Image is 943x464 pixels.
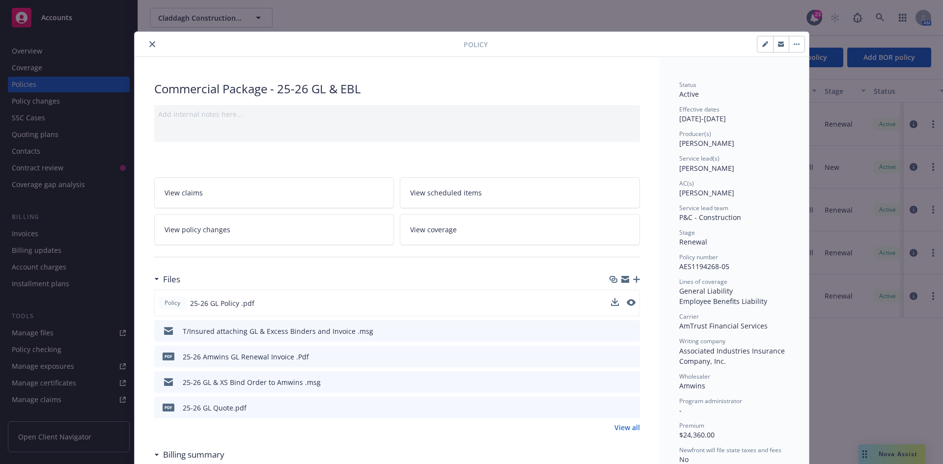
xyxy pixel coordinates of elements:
[611,298,619,306] button: download file
[679,237,707,246] span: Renewal
[679,188,734,197] span: [PERSON_NAME]
[183,377,321,387] div: 25-26 GL & XS Bind Order to Amwins .msg
[679,346,787,366] span: Associated Industries Insurance Company, Inc.
[679,446,781,454] span: Newfront will file state taxes and fees
[183,326,373,336] div: T/Insured attaching GL & Excess Binders and Invoice .msg
[611,298,619,308] button: download file
[146,38,158,50] button: close
[400,214,640,245] a: View coverage
[679,277,727,286] span: Lines of coverage
[165,224,230,235] span: View policy changes
[464,39,488,50] span: Policy
[679,89,699,99] span: Active
[611,352,619,362] button: download file
[627,298,636,308] button: preview file
[163,404,174,411] span: pdf
[679,372,710,381] span: Wholesaler
[679,262,729,271] span: AES1194268-05
[679,286,789,296] div: General Liability
[679,130,711,138] span: Producer(s)
[154,273,180,286] div: Files
[679,105,720,113] span: Effective dates
[679,421,704,430] span: Premium
[627,377,636,387] button: preview file
[165,188,203,198] span: View claims
[679,337,725,345] span: Writing company
[614,422,640,433] a: View all
[158,109,636,119] div: Add internal notes here...
[410,188,482,198] span: View scheduled items
[163,299,182,307] span: Policy
[190,298,254,308] span: 25-26 GL Policy .pdf
[679,204,728,212] span: Service lead team
[627,299,636,306] button: preview file
[679,381,705,390] span: Amwins
[627,326,636,336] button: preview file
[154,214,394,245] a: View policy changes
[679,321,768,330] span: AmTrust Financial Services
[163,273,180,286] h3: Files
[679,397,742,405] span: Program administrator
[410,224,457,235] span: View coverage
[679,179,694,188] span: AC(s)
[154,177,394,208] a: View claims
[183,352,309,362] div: 25-26 Amwins GL Renewal Invoice .Pdf
[679,455,689,464] span: No
[679,430,715,439] span: $24,360.00
[627,403,636,413] button: preview file
[679,164,734,173] span: [PERSON_NAME]
[679,154,720,163] span: Service lead(s)
[627,352,636,362] button: preview file
[154,81,640,97] div: Commercial Package - 25-26 GL & EBL
[163,448,224,461] h3: Billing summary
[679,406,682,415] span: -
[183,403,247,413] div: 25-26 GL Quote.pdf
[679,312,699,321] span: Carrier
[611,326,619,336] button: download file
[679,81,696,89] span: Status
[679,296,789,306] div: Employee Benefits Liability
[679,253,718,261] span: Policy number
[611,377,619,387] button: download file
[679,213,741,222] span: P&C - Construction
[679,228,695,237] span: Stage
[679,105,789,124] div: [DATE] - [DATE]
[154,448,224,461] div: Billing summary
[611,403,619,413] button: download file
[679,138,734,148] span: [PERSON_NAME]
[163,353,174,360] span: Pdf
[400,177,640,208] a: View scheduled items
